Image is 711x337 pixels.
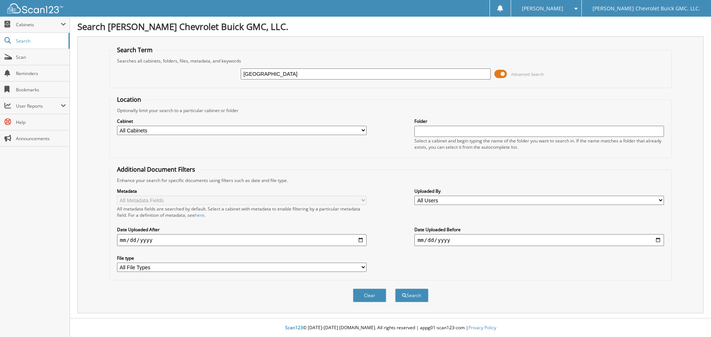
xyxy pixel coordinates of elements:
[414,138,664,150] div: Select a cabinet and begin typing the name of the folder you want to search in. If the name match...
[117,188,367,194] label: Metadata
[113,58,668,64] div: Searches all cabinets, folders, files, metadata, and keywords
[77,20,704,33] h1: Search [PERSON_NAME] Chevrolet Buick GMC, LLC.
[70,319,711,337] div: © [DATE]-[DATE] [DOMAIN_NAME]. All rights reserved | appg01-scan123-com |
[414,234,664,246] input: end
[16,103,61,109] span: User Reports
[113,107,668,114] div: Optionally limit your search to a particular cabinet or folder
[16,21,61,28] span: Cabinets
[468,324,496,331] a: Privacy Policy
[117,234,367,246] input: start
[395,289,428,302] button: Search
[117,255,367,261] label: File type
[16,54,66,60] span: Scan
[113,165,199,173] legend: Additional Document Filters
[285,324,303,331] span: Scan123
[117,118,367,124] label: Cabinet
[113,95,145,104] legend: Location
[16,70,66,77] span: Reminders
[117,226,367,233] label: Date Uploaded After
[16,87,66,93] span: Bookmarks
[7,3,63,13] img: scan123-logo-white.svg
[113,46,156,54] legend: Search Term
[16,135,66,142] span: Announcements
[414,226,664,233] label: Date Uploaded Before
[674,301,711,337] iframe: Chat Widget
[592,6,700,11] span: [PERSON_NAME] Chevrolet Buick GMC, LLC.
[16,38,65,44] span: Search
[117,206,367,218] div: All metadata fields are searched by default. Select a cabinet with metadata to enable filtering b...
[195,212,204,218] a: here
[414,118,664,124] label: Folder
[16,119,66,125] span: Help
[113,177,668,183] div: Enhance your search for specific documents using filters such as date and file type.
[353,289,386,302] button: Clear
[414,188,664,194] label: Uploaded By
[522,6,563,11] span: [PERSON_NAME]
[511,71,544,77] span: Advanced Search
